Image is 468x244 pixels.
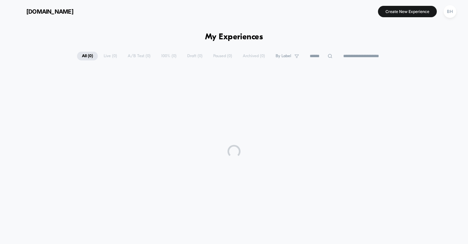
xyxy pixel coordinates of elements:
[10,6,75,17] button: [DOMAIN_NAME]
[444,5,456,18] div: BH
[205,32,263,42] h1: My Experiences
[378,6,437,17] button: Create New Experience
[276,54,291,58] span: By Label
[442,5,458,18] button: BH
[77,52,98,60] span: All ( 0 )
[26,8,73,15] span: [DOMAIN_NAME]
